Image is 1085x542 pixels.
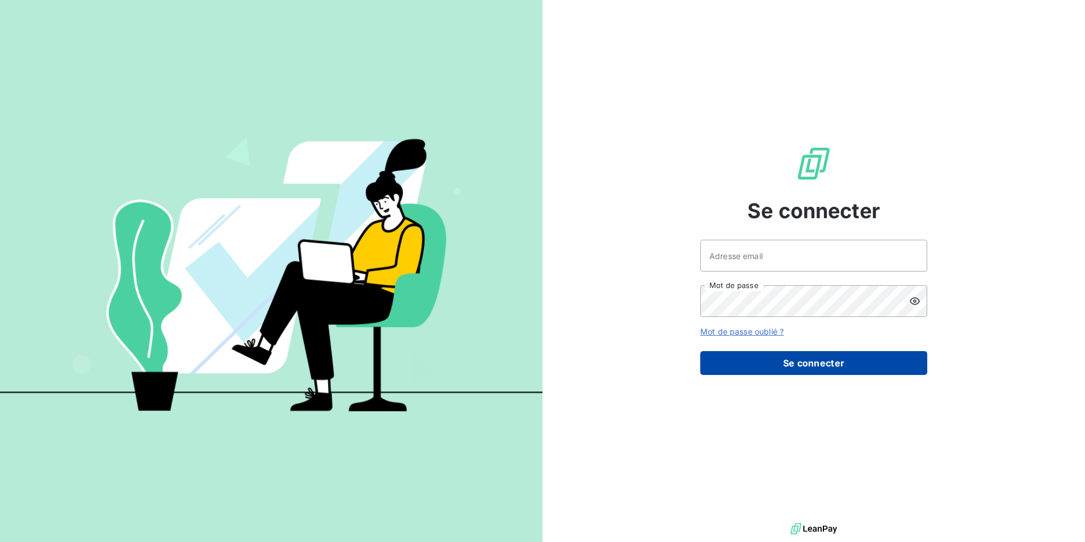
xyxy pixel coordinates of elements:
[796,145,832,182] img: Logo LeanPay
[700,327,784,336] a: Mot de passe oublié ?
[790,520,837,537] img: logo
[700,240,927,272] input: placeholder
[700,351,927,375] button: Se connecter
[747,195,880,226] span: Se connecter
